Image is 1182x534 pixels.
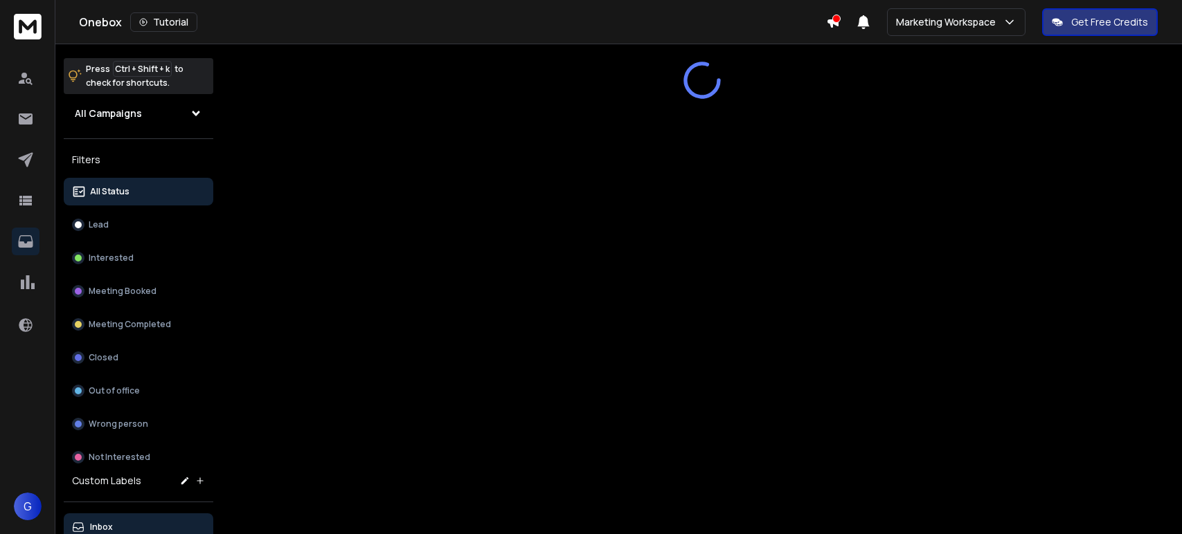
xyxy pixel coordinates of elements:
p: Meeting Booked [89,286,156,297]
p: Out of office [89,385,140,396]
h1: All Campaigns [75,107,142,120]
p: All Status [90,186,129,197]
button: All Campaigns [64,100,213,127]
button: Tutorial [130,12,197,32]
p: Closed [89,352,118,363]
p: Marketing Workspace [896,15,1001,29]
p: Inbox [90,522,113,533]
p: Meeting Completed [89,319,171,330]
button: Closed [64,344,213,371]
button: Not Interested [64,443,213,471]
span: Ctrl + Shift + k [113,61,172,77]
button: G [14,492,42,520]
button: Wrong person [64,410,213,438]
div: Onebox [79,12,826,32]
button: Get Free Credits [1042,8,1158,36]
button: Interested [64,244,213,272]
h3: Filters [64,150,213,169]
button: Lead [64,211,213,239]
p: Lead [89,219,109,230]
p: Not Interested [89,452,150,463]
h3: Custom Labels [72,474,141,488]
p: Interested [89,252,134,264]
button: Meeting Booked [64,277,213,305]
button: All Status [64,178,213,205]
p: Wrong person [89,418,148,430]
button: Meeting Completed [64,311,213,338]
p: Press to check for shortcuts. [86,62,183,90]
button: Out of office [64,377,213,405]
p: Get Free Credits [1071,15,1148,29]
